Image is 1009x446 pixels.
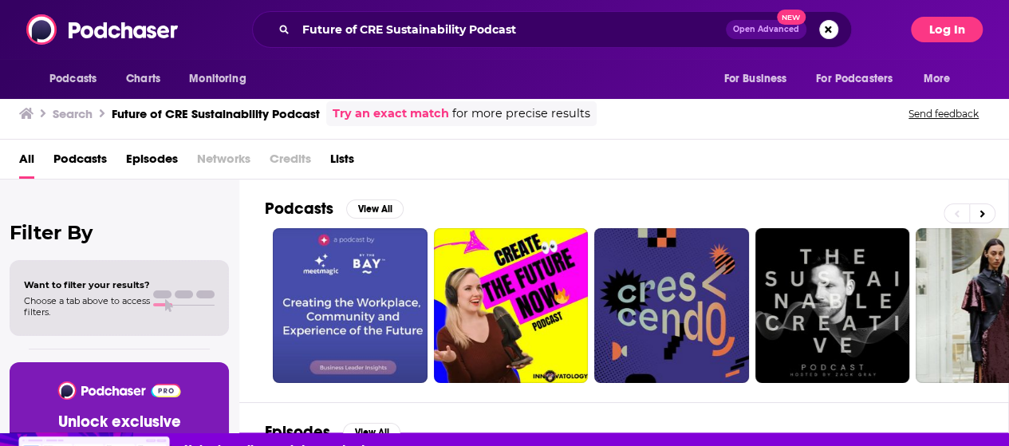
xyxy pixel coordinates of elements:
h2: Episodes [265,422,330,442]
button: open menu [712,64,806,94]
button: open menu [912,64,971,94]
span: for more precise results [452,105,590,123]
button: View All [346,199,404,219]
span: Want to filter your results? [24,279,150,290]
button: open menu [38,64,117,94]
h2: Podcasts [265,199,333,219]
span: Networks [197,146,250,179]
span: For Business [723,68,786,90]
a: Lists [330,146,354,179]
button: open menu [178,64,266,94]
span: Open Advanced [733,26,799,34]
img: Podchaser - Follow, Share and Rate Podcasts [26,14,179,45]
span: New [777,10,806,25]
h3: Future of CRE Sustainability Podcast [112,106,320,121]
h3: Search [53,106,93,121]
button: open menu [806,64,916,94]
input: Search podcasts, credits, & more... [296,17,726,42]
span: Podcasts [49,68,97,90]
a: All [19,146,34,179]
a: Try an exact match [333,105,449,123]
span: Credits [270,146,311,179]
span: Choose a tab above to access filters. [24,295,150,318]
img: Podchaser - Follow, Share and Rate Podcasts [57,381,182,400]
a: Podcasts [53,146,107,179]
span: Charts [126,68,160,90]
div: Search podcasts, credits, & more... [252,11,852,48]
a: Episodes [126,146,178,179]
h2: Filter By [10,221,229,244]
span: For Podcasters [816,68,893,90]
a: PodcastsView All [265,199,404,219]
button: Send feedback [904,107,983,120]
button: View All [343,423,400,442]
span: Monitoring [189,68,246,90]
a: Charts [116,64,170,94]
span: More [924,68,951,90]
button: Log In [911,17,983,42]
button: Open AdvancedNew [726,20,806,39]
a: EpisodesView All [265,422,400,442]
